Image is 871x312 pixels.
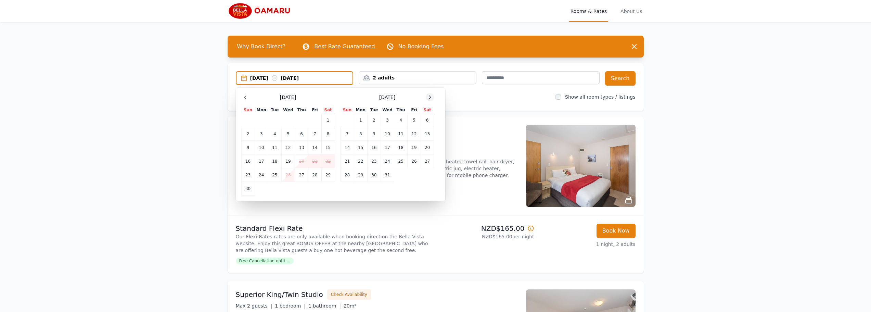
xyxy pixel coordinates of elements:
td: 10 [255,141,268,154]
th: Mon [255,107,268,113]
span: Max 2 guests | [236,303,272,309]
td: 22 [354,154,367,168]
p: 1 night, 2 adults [540,241,636,248]
td: 6 [295,127,308,141]
th: Sun [241,107,255,113]
td: 15 [321,141,335,154]
p: Our Flexi-Rates rates are only available when booking direct on the Bella Vista website. Enjoy th... [236,233,433,254]
p: Best Rate Guaranteed [314,42,375,51]
button: Check Availability [327,289,371,300]
td: 26 [281,168,295,182]
td: 25 [268,168,281,182]
td: 30 [241,182,255,196]
td: 7 [341,127,354,141]
td: 21 [308,154,321,168]
td: 17 [381,141,394,154]
th: Thu [295,107,308,113]
td: 16 [241,154,255,168]
span: Why Book Direct? [232,40,291,53]
td: 24 [381,154,394,168]
span: [DATE] [280,94,296,101]
td: 20 [295,154,308,168]
td: 27 [295,168,308,182]
th: Tue [367,107,381,113]
td: 23 [367,154,381,168]
th: Thu [394,107,408,113]
button: Book Now [597,224,636,238]
td: 30 [367,168,381,182]
td: 18 [268,154,281,168]
th: Sat [321,107,335,113]
td: 20 [421,141,434,154]
td: 17 [255,154,268,168]
td: 5 [408,113,421,127]
th: Fri [308,107,321,113]
td: 2 [367,113,381,127]
td: 1 [321,113,335,127]
td: 2 [241,127,255,141]
th: Sun [341,107,354,113]
td: 21 [341,154,354,168]
td: 24 [255,168,268,182]
label: Show all room types / listings [565,94,635,100]
td: 1 [354,113,367,127]
td: 22 [321,154,335,168]
p: Standard Flexi Rate [236,224,433,233]
p: No Booking Fees [398,42,444,51]
td: 31 [381,168,394,182]
td: 9 [241,141,255,154]
td: 9 [367,127,381,141]
span: 1 bedroom | [275,303,306,309]
td: 19 [408,141,421,154]
p: NZD$165.00 per night [438,233,534,240]
td: 19 [281,154,295,168]
td: 11 [268,141,281,154]
td: 14 [341,141,354,154]
td: 12 [408,127,421,141]
th: Fri [408,107,421,113]
p: NZD$165.00 [438,224,534,233]
td: 15 [354,141,367,154]
span: Free Cancellation until ... [236,258,294,264]
div: 2 adults [359,74,476,81]
td: 8 [354,127,367,141]
td: 10 [381,127,394,141]
td: 27 [421,154,434,168]
img: Bella Vista Oamaru [228,3,294,19]
td: 6 [421,113,434,127]
td: 28 [308,168,321,182]
div: [DATE] [DATE] [250,75,353,82]
th: Wed [281,107,295,113]
th: Sat [421,107,434,113]
td: 26 [408,154,421,168]
th: Mon [354,107,367,113]
td: 16 [367,141,381,154]
span: 20m² [344,303,356,309]
th: Tue [268,107,281,113]
td: 25 [394,154,408,168]
td: 7 [308,127,321,141]
td: 23 [241,168,255,182]
td: 29 [354,168,367,182]
td: 3 [381,113,394,127]
td: 13 [421,127,434,141]
td: 3 [255,127,268,141]
td: 8 [321,127,335,141]
td: 5 [281,127,295,141]
td: 18 [394,141,408,154]
td: 28 [341,168,354,182]
button: Search [605,71,636,86]
span: 1 bathroom | [308,303,341,309]
span: [DATE] [379,94,395,101]
td: 4 [394,113,408,127]
td: 11 [394,127,408,141]
h3: Superior King/Twin Studio [236,290,323,299]
td: 14 [308,141,321,154]
th: Wed [381,107,394,113]
td: 29 [321,168,335,182]
td: 4 [268,127,281,141]
td: 12 [281,141,295,154]
td: 13 [295,141,308,154]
